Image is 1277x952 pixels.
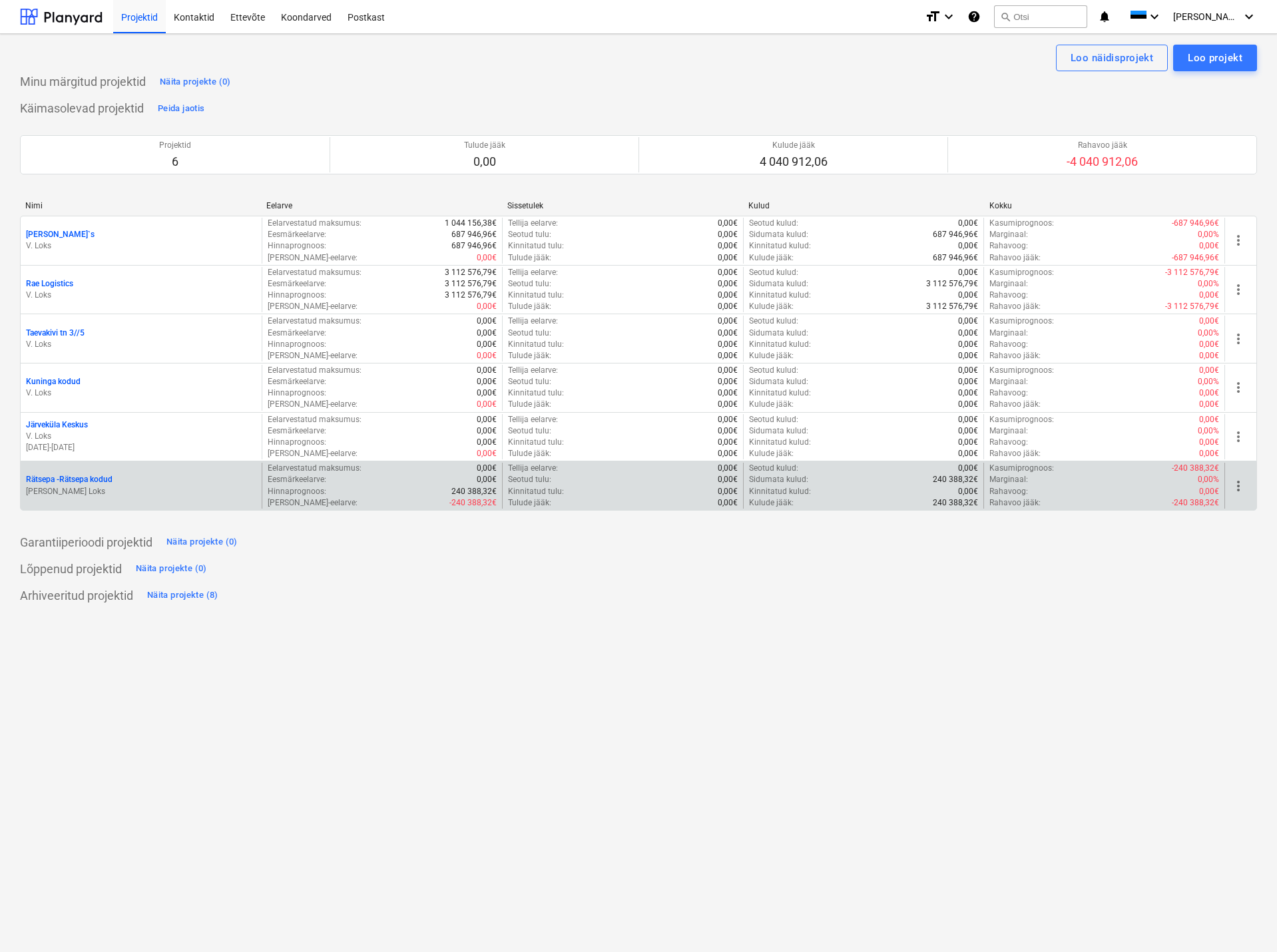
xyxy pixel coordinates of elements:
p: V. Loks [26,431,256,442]
p: 0,00€ [958,437,978,448]
p: Tellija eelarve : [508,414,558,425]
p: Tellija eelarve : [508,463,558,474]
div: Peida jaotis [158,101,204,117]
p: [PERSON_NAME]-eelarve : [268,350,358,361]
p: Minu märgitud projektid [20,74,146,90]
p: [PERSON_NAME]`s [26,229,95,240]
p: 0,00% [1198,376,1219,387]
p: V. Loks [26,387,256,399]
p: 0,00€ [718,474,738,485]
div: Eelarve [266,201,497,210]
p: Kasumiprognoos : [989,316,1054,327]
p: Sidumata kulud : [749,328,808,339]
p: 3 112 576,79€ [926,301,978,312]
p: Marginaal : [989,376,1028,387]
p: 6 [159,154,191,170]
p: Kuninga kodud [26,376,81,387]
p: Kinnitatud tulu : [508,387,564,399]
p: 0,00€ [718,486,738,497]
p: -3 112 576,79€ [1165,267,1219,278]
p: Rahavoog : [989,437,1028,448]
p: 0,00€ [958,218,978,229]
p: Kinnitatud kulud : [749,290,811,301]
p: Marginaal : [989,328,1028,339]
p: Seotud tulu : [508,376,551,387]
p: Rahavoo jääk : [989,301,1041,312]
p: Seotud kulud : [749,267,798,278]
p: 0,00€ [718,328,738,339]
p: 0,00€ [958,339,978,350]
p: Kinnitatud tulu : [508,486,564,497]
p: 0,00€ [718,376,738,387]
p: Kulude jääk : [749,399,794,410]
p: 0,00€ [718,240,738,252]
p: Tellija eelarve : [508,267,558,278]
p: Eesmärkeelarve : [268,376,326,387]
p: 0,00€ [718,218,738,229]
p: [PERSON_NAME]-eelarve : [268,497,358,509]
p: [PERSON_NAME] Loks [26,486,256,497]
p: Rae Logistics [26,278,73,290]
p: Marginaal : [989,425,1028,437]
p: Kasumiprognoos : [989,365,1054,376]
p: 240 388,32€ [933,497,978,509]
p: Hinnaprognoos : [268,339,326,350]
p: 0,00€ [477,414,497,425]
p: Sidumata kulud : [749,474,808,485]
p: 0,00€ [477,328,497,339]
p: Tellija eelarve : [508,316,558,327]
p: Eelarvestatud maksumus : [268,267,362,278]
p: 3 112 576,79€ [445,278,497,290]
p: Kinnitatud tulu : [508,437,564,448]
button: Näita projekte (8) [144,585,222,606]
p: -3 112 576,79€ [1165,301,1219,312]
div: Taevakivi tn 3//5V. Loks [26,328,256,350]
p: 0,00€ [1199,339,1219,350]
span: search [1000,11,1011,22]
p: 0,00€ [477,399,497,410]
div: Rae LogisticsV. Loks [26,278,256,301]
p: Seotud kulud : [749,414,798,425]
div: Loo projekt [1188,49,1242,67]
p: 0,00€ [958,425,978,437]
p: Kasumiprognoos : [989,463,1054,474]
p: 0,00€ [477,425,497,437]
p: Rahavoog : [989,486,1028,497]
p: Järveküla Keskus [26,419,88,431]
p: [PERSON_NAME]-eelarve : [268,448,358,459]
i: keyboard_arrow_down [1147,9,1162,25]
p: Kulude jääk : [749,252,794,264]
p: Tellija eelarve : [508,365,558,376]
p: 0,00€ [958,387,978,399]
p: 0,00€ [958,290,978,301]
p: Eesmärkeelarve : [268,229,326,240]
p: 0,00€ [958,376,978,387]
span: more_vert [1230,379,1246,395]
i: format_size [925,9,941,25]
p: Rahavoo jääk : [989,497,1041,509]
p: Eesmärkeelarve : [268,278,326,290]
button: Otsi [994,5,1087,28]
p: Sidumata kulud : [749,376,808,387]
div: Nimi [25,201,256,210]
p: 0,00€ [958,350,978,361]
p: -687 946,96€ [1172,252,1219,264]
p: 3 112 576,79€ [926,278,978,290]
p: Kulude jääk [760,140,828,151]
p: 0,00€ [958,328,978,339]
span: more_vert [1230,478,1246,494]
button: Näita projekte (0) [156,71,234,93]
p: 0,00€ [1199,350,1219,361]
p: 0,00€ [1199,486,1219,497]
p: 0,00€ [1199,387,1219,399]
p: Tulude jääk [464,140,505,151]
p: 4 040 912,06 [760,154,828,170]
p: Hinnaprognoos : [268,387,326,399]
p: 0,00 [464,154,505,170]
p: 0,00€ [1199,365,1219,376]
p: Seotud kulud : [749,316,798,327]
p: 0,00% [1198,229,1219,240]
p: Lõppenud projektid [20,561,122,577]
p: 0,00€ [718,278,738,290]
p: Sidumata kulud : [749,278,808,290]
